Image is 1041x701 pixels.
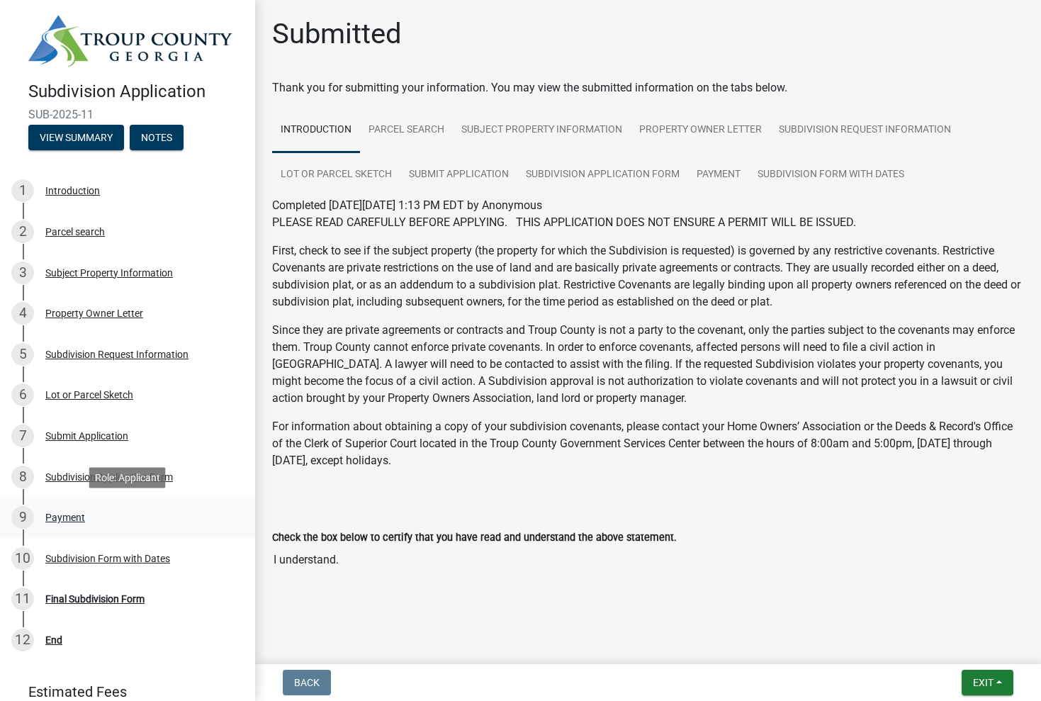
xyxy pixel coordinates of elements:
div: 2 [11,220,34,243]
button: Back [283,670,331,695]
a: Subdivision Application Form [517,152,688,198]
div: Final Subdivision Form [45,594,145,604]
span: SUB-2025-11 [28,108,227,121]
div: Role: Applicant [89,467,166,488]
button: View Summary [28,125,124,150]
div: Lot or Parcel Sketch [45,390,133,400]
div: Parcel search [45,227,105,237]
div: 10 [11,547,34,570]
label: Check the box below to certify that you have read and understand the above statement. [272,533,677,543]
div: Subject Property Information [45,268,173,278]
div: Property Owner Letter [45,308,143,318]
div: Submit Application [45,431,128,441]
a: Submit Application [400,152,517,198]
button: Exit [962,670,1013,695]
a: Subdivision Form with Dates [749,152,913,198]
div: 6 [11,383,34,406]
div: 7 [11,425,34,447]
div: 4 [11,302,34,325]
div: 11 [11,588,34,610]
span: Back [294,677,320,688]
div: End [45,635,62,645]
div: Payment [45,512,85,522]
a: Property Owner Letter [631,108,770,153]
h4: Subdivision Application [28,82,244,102]
p: For information about obtaining a copy of your subdivision covenants, please contact your Home Ow... [272,418,1024,469]
div: Subdivision Request Information [45,349,188,359]
h1: Submitted [272,17,402,51]
a: Lot or Parcel Sketch [272,152,400,198]
div: 9 [11,506,34,529]
wm-modal-confirm: Notes [130,133,184,144]
div: 12 [11,629,34,651]
div: Thank you for submitting your information. You may view the submitted information on the tabs below. [272,79,1024,96]
a: Subdivision Request Information [770,108,960,153]
p: First, check to see if the subject property (the property for which the Subdivision is requested)... [272,242,1024,310]
p: Since they are private agreements or contracts and Troup County is not a party to the covenant, o... [272,322,1024,407]
span: Completed [DATE][DATE] 1:13 PM EDT by Anonymous [272,198,542,212]
a: Payment [688,152,749,198]
a: Subject Property Information [453,108,631,153]
div: 1 [11,179,34,202]
p: PLEASE READ CAREFULLY BEFORE APPLYING. THIS APPLICATION DOES NOT ENSURE A PERMIT WILL BE ISSUED. [272,214,1024,231]
wm-modal-confirm: Summary [28,133,124,144]
div: 8 [11,466,34,488]
div: 5 [11,343,34,366]
span: Exit [973,677,994,688]
div: 3 [11,262,34,284]
a: Parcel search [360,108,453,153]
img: Troup County, Georgia [28,15,232,67]
a: Introduction [272,108,360,153]
div: Subdivision Application Form [45,472,173,482]
div: Introduction [45,186,100,196]
div: Subdivision Form with Dates [45,554,170,563]
button: Notes [130,125,184,150]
